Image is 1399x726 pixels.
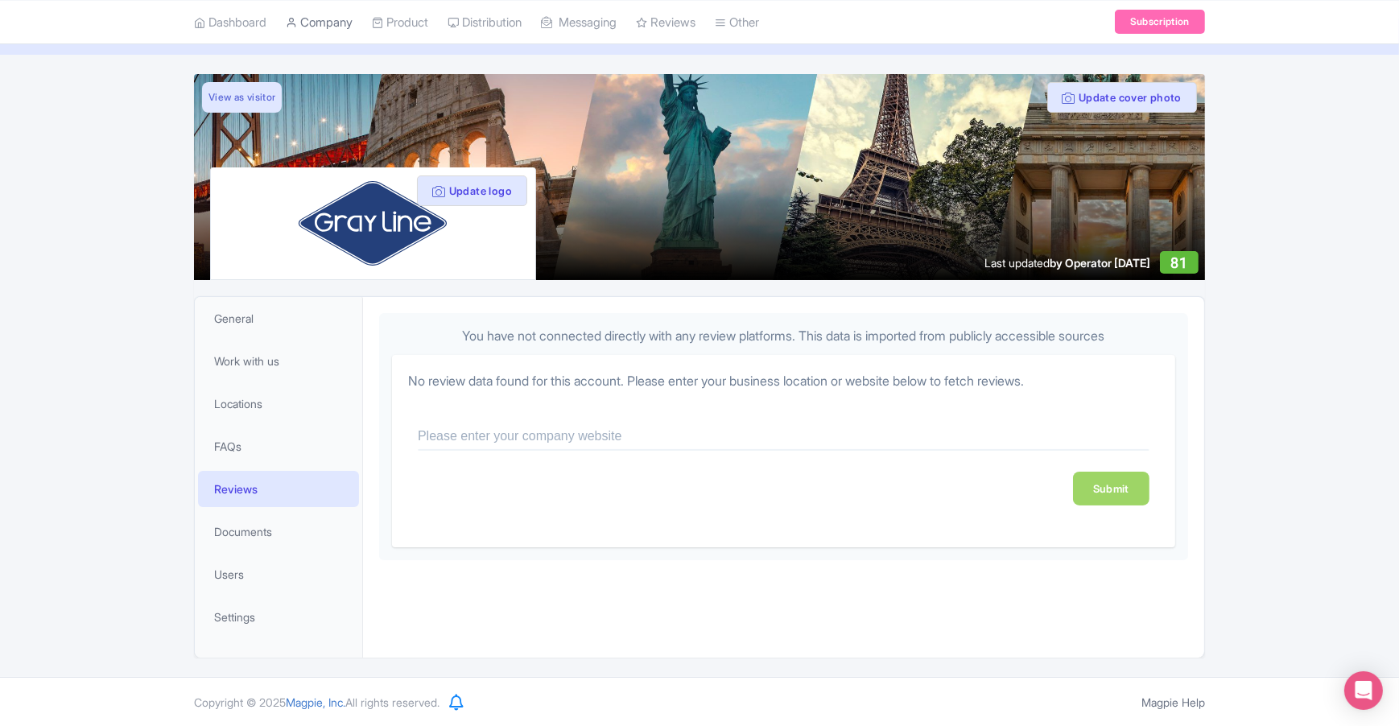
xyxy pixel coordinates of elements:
button: Update cover photo [1047,82,1197,113]
a: General [198,300,359,336]
div: Last updated [984,254,1150,271]
a: View as visitor [202,82,282,113]
button: Update logo [417,175,527,206]
span: Settings [214,608,255,625]
a: FAQs [198,428,359,464]
span: Work with us [214,353,279,369]
span: Documents [214,523,272,540]
p: You have not connected directly with any review platforms. This data is imported from publicly ac... [392,326,1175,345]
span: Users [214,566,244,583]
span: by Operator [DATE] [1050,256,1150,270]
a: Documents [198,514,359,550]
a: Settings [198,599,359,635]
input: Please enter your company website [418,427,1149,446]
a: Work with us [198,343,359,379]
p: No review data found for this account. Please enter your business location or website below to fe... [408,371,1159,390]
a: Locations [198,386,359,422]
div: Open Intercom Messenger [1344,671,1383,710]
span: 81 [1170,254,1187,271]
span: Magpie, Inc. [286,695,345,709]
span: Locations [214,395,262,412]
span: Reviews [214,481,258,497]
a: Subscription [1115,10,1205,34]
a: Submit [1073,472,1149,505]
span: FAQs [214,438,241,455]
span: General [214,310,254,327]
a: Magpie Help [1141,695,1205,709]
a: Users [198,556,359,592]
a: Reviews [198,471,359,507]
div: Copyright © 2025 All rights reserved. [184,694,449,711]
img: er9ncjk0itozkqwdeuio.svg [243,180,502,266]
